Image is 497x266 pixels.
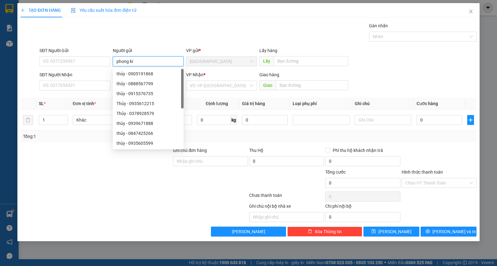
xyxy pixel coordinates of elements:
[116,120,180,127] div: thủy - 0939671888
[352,98,414,110] th: Ghi chú
[287,227,362,237] button: deleteXóa Thông tin
[259,48,277,53] span: Lấy hàng
[113,69,184,79] div: thủy - 0905191868
[259,56,274,66] span: Lấy
[402,170,443,175] label: Hình thức thanh toán
[249,212,324,222] input: Nhập ghi chú
[467,117,474,122] span: plus
[274,56,349,66] input: Dọc đường
[173,148,207,153] label: Ghi chú đơn hàng
[242,115,288,125] input: 0
[113,79,184,89] div: thủy - 0888567799
[186,47,257,54] div: VP gửi
[190,57,253,66] span: Sài Gòn
[113,118,184,128] div: thủy - 0939671888
[21,8,25,12] span: plus
[426,229,430,234] span: printer
[417,101,438,106] span: Cước hàng
[71,8,76,13] img: icon
[363,227,419,237] button: save[PERSON_NAME]
[113,99,184,109] div: Thủy - 0935612215
[248,192,325,203] div: Chưa thanh toán
[3,3,90,37] li: [GEOGRAPHIC_DATA]
[116,80,180,87] div: thủy - 0888567799
[378,228,412,235] span: [PERSON_NAME]
[421,227,476,237] button: printer[PERSON_NAME] và In
[113,47,184,54] div: Người gửi
[116,70,180,77] div: thủy - 0905191868
[232,228,265,235] span: [PERSON_NAME]
[113,109,184,118] div: Thủy - 0378928579
[325,203,400,212] div: Chi phí nội bộ
[249,203,324,212] div: Ghi chú nội bộ nhà xe
[113,128,184,138] div: thủy - 0847425266
[39,71,110,78] div: SĐT Người Nhận
[23,133,192,140] div: Tổng: 1
[39,101,44,106] span: SL
[116,100,180,107] div: Thủy - 0935612215
[468,9,473,14] span: close
[259,72,279,77] span: Giao hàng
[21,8,61,13] span: TẠO ĐƠN HÀNG
[173,156,248,166] input: Ghi chú đơn hàng
[315,228,342,235] span: Xóa Thông tin
[116,90,180,97] div: thủy - 0915376735
[369,23,388,28] label: Gán nhãn
[242,101,265,106] span: Giá trị hàng
[71,8,136,13] span: Yêu cầu xuất hóa đơn điện tử
[231,115,237,125] span: kg
[206,101,228,106] span: Định lượng
[116,110,180,117] div: Thủy - 0378928579
[23,115,33,125] button: delete
[43,44,83,51] li: VP Buôn Mê Thuột
[3,3,25,25] img: logo.jpg
[259,80,276,90] span: Giao
[116,140,180,147] div: thủy - 0935605599
[372,229,376,234] span: save
[467,115,474,125] button: plus
[113,138,184,148] div: thủy - 0935605599
[290,98,352,110] th: Loại phụ phí
[308,229,312,234] span: delete
[116,130,180,137] div: thủy - 0847425266
[113,89,184,99] div: thủy - 0915376735
[39,47,110,54] div: SĐT Người Gửi
[3,44,43,64] li: VP [GEOGRAPHIC_DATA]
[355,115,412,125] input: Ghi Chú
[186,72,203,77] span: VP Nhận
[73,101,96,106] span: Đơn vị tính
[211,227,286,237] button: [PERSON_NAME]
[432,228,476,235] span: [PERSON_NAME] và In
[276,80,349,90] input: Dọc đường
[330,147,385,154] span: Phí thu hộ khách nhận trả
[249,148,263,153] span: Thu Hộ
[76,115,126,125] span: Khác
[462,3,480,20] button: Close
[325,170,346,175] span: Tổng cước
